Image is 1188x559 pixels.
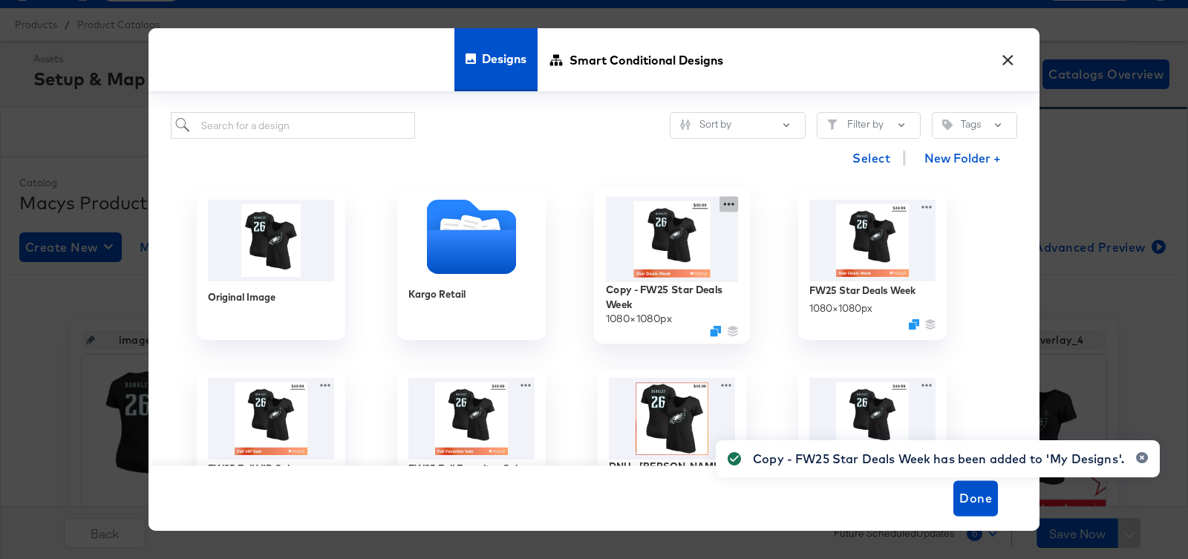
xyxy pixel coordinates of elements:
[397,192,546,340] div: Kargo Retail
[909,319,919,330] svg: Duplicate
[482,26,526,91] span: Designs
[408,378,535,460] img: HkUL6A7Cy1x79bvOqG6ijg.jpg
[594,188,750,344] div: Copy - FW25 Star Deals Week1080×1080pxDuplicate
[852,148,890,169] span: Select
[942,120,953,130] svg: Tag
[753,450,1124,468] div: Copy - FW25 Star Deals Week has been added to 'My Designs'.
[680,120,691,130] svg: Sliders
[208,200,334,281] img: 31845588_fpx.tif
[408,287,466,301] div: Kargo Retail
[208,290,275,304] div: Original Image
[932,112,1017,139] button: TagTags
[798,370,947,518] div: FW25 Fall Kick Off Sale
[953,480,998,516] button: Done
[598,370,746,518] div: DNU - [PERSON_NAME] - No VA Fall Overlay Refresh - Price Strike / Full Price
[809,378,936,460] img: 0sgGaxhI7DT2gPRJKZzcAQ.jpg
[397,200,546,274] svg: Folder
[197,192,345,340] div: Original Image
[606,196,739,281] img: r4JGmH5jOnWu2QjoPRVOEQ.jpg
[670,112,806,139] button: SlidersSort by
[408,462,523,476] div: FW25 Fall Favorites Sale
[912,145,1014,173] button: New Folder +
[197,370,345,518] div: FW25 Fall VIP Sale
[606,311,672,325] div: 1080 × 1080 px
[208,378,334,460] img: 55z7rQbUI8m7Ti459emlBA.jpg
[817,112,921,139] button: FilterFilter by
[846,143,896,173] button: Select
[710,325,721,336] svg: Duplicate
[798,192,947,340] div: FW25 Star Deals Week1080×1080pxDuplicate
[827,120,838,130] svg: Filter
[208,462,295,476] div: FW25 Fall VIP Sale
[809,284,916,298] div: FW25 Star Deals Week
[609,378,735,460] img: 9hQscTnC8TMpmMmcAYvuew.jpg
[959,488,992,509] span: Done
[171,112,415,140] input: Search for a design
[809,301,872,316] div: 1080 × 1080 px
[994,43,1021,70] button: ×
[606,282,739,311] div: Copy - FW25 Star Deals Week
[809,200,936,281] img: cA-Wos4zxgHorImUVNyo1g.jpg
[397,370,546,518] div: FW25 Fall Favorites Sale
[569,27,723,92] span: Smart Conditional Designs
